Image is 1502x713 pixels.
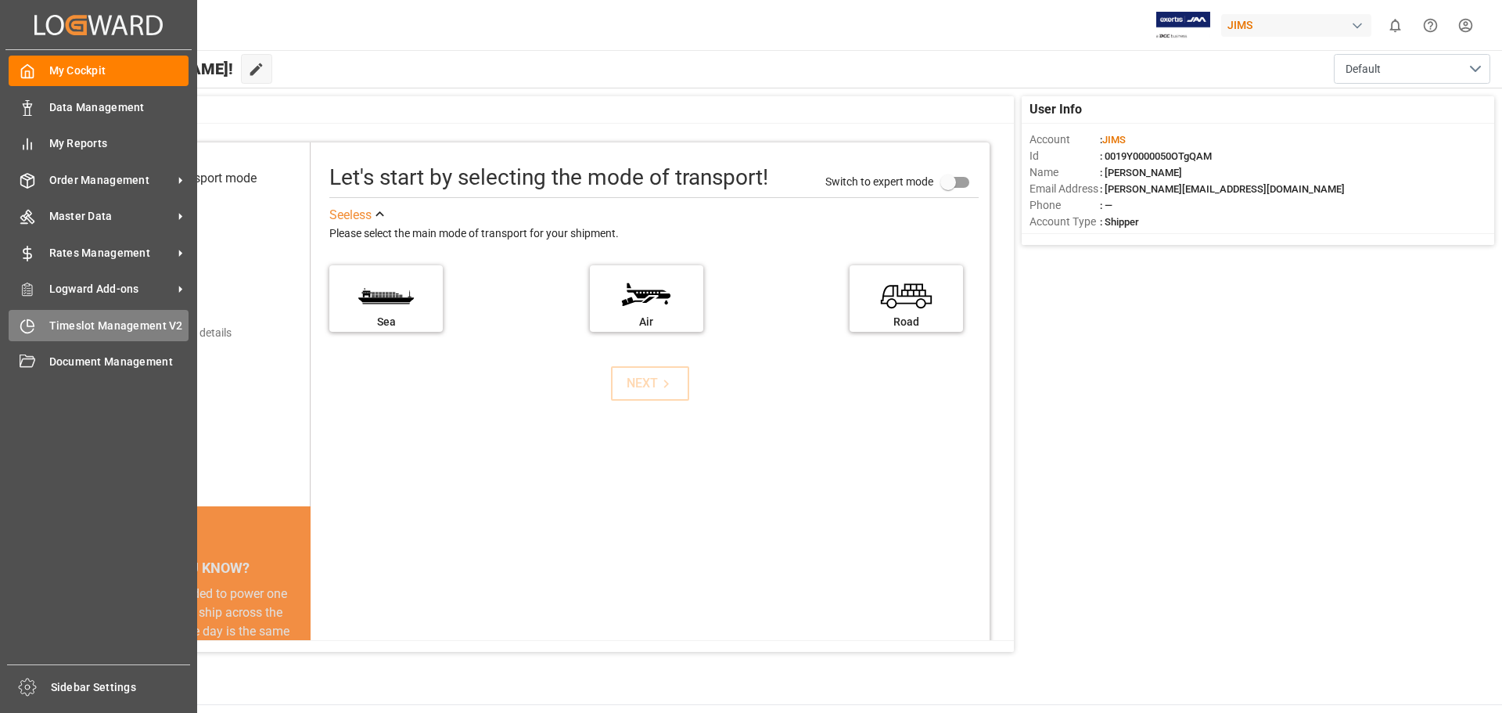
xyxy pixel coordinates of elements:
div: JIMS [1221,14,1371,37]
button: show 0 new notifications [1378,8,1413,43]
div: Let's start by selecting the mode of transport! [329,161,768,194]
span: : — [1100,200,1112,211]
span: : [1100,134,1126,146]
span: Hello [PERSON_NAME]! [65,54,233,84]
button: Help Center [1413,8,1448,43]
span: Order Management [49,172,173,189]
span: Document Management [49,354,189,370]
span: : [PERSON_NAME] [1100,167,1182,178]
span: : Shipper [1100,216,1139,228]
span: : [PERSON_NAME][EMAIL_ADDRESS][DOMAIN_NAME] [1100,183,1345,195]
span: Timeslot Management V2 [49,318,189,334]
span: Email Address [1029,181,1100,197]
div: Sea [337,314,435,330]
span: JIMS [1102,134,1126,146]
div: DID YOU KNOW? [84,552,311,585]
button: open menu [1334,54,1490,84]
button: NEXT [611,366,689,401]
span: Rates Management [49,245,173,261]
span: My Cockpit [49,63,189,79]
div: Please select the main mode of transport for your shipment. [329,225,979,243]
img: Exertis%20JAM%20-%20Email%20Logo.jpg_1722504956.jpg [1156,12,1210,39]
span: Account Type [1029,214,1100,230]
span: Switch to expert mode [825,175,933,187]
span: My Reports [49,135,189,152]
div: Air [598,314,695,330]
div: Road [857,314,955,330]
a: Document Management [9,347,189,377]
span: User Info [1029,100,1082,119]
div: The energy needed to power one large container ship across the ocean in a single day is the same ... [103,585,292,697]
span: Master Data [49,208,173,225]
a: My Cockpit [9,56,189,86]
span: Default [1346,61,1381,77]
span: : 0019Y0000050OTgQAM [1100,150,1212,162]
span: Account [1029,131,1100,148]
div: NEXT [627,374,674,393]
span: Data Management [49,99,189,116]
span: Name [1029,164,1100,181]
span: Phone [1029,197,1100,214]
button: JIMS [1221,10,1378,40]
a: Timeslot Management V2 [9,310,189,340]
a: Data Management [9,92,189,122]
span: Logward Add-ons [49,281,173,297]
div: See less [329,206,372,225]
span: Sidebar Settings [51,679,191,696]
span: Id [1029,148,1100,164]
